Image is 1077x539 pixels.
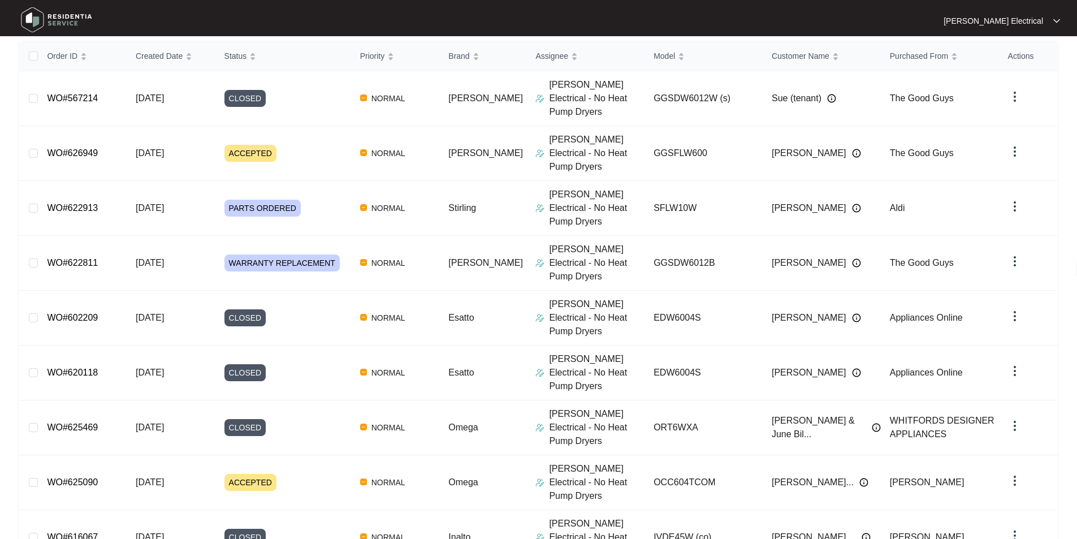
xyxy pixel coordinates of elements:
[47,368,98,377] a: WO#620118
[1008,255,1022,268] img: dropdown arrow
[549,78,645,119] p: [PERSON_NAME] Electrical - No Heat Pump Dryers
[852,258,861,268] img: Info icon
[852,149,861,158] img: Info icon
[535,313,544,322] img: Assigner Icon
[47,477,98,487] a: WO#625090
[136,477,164,487] span: [DATE]
[549,243,645,283] p: [PERSON_NAME] Electrical - No Heat Pump Dryers
[448,368,474,377] span: Esatto
[448,203,476,213] span: Stirling
[367,201,410,215] span: NORMAL
[549,462,645,503] p: [PERSON_NAME] Electrical - No Heat Pump Dryers
[645,455,763,510] td: OCC604TCOM
[535,50,568,62] span: Assignee
[852,368,861,377] img: Info icon
[360,149,367,156] img: Vercel Logo
[549,133,645,174] p: [PERSON_NAME] Electrical - No Heat Pump Dryers
[224,255,340,271] span: WARRANTY REPLACEMENT
[448,50,469,62] span: Brand
[224,145,276,162] span: ACCEPTED
[772,256,846,270] span: [PERSON_NAME]
[448,313,474,322] span: Esatto
[872,423,881,432] img: Info icon
[890,477,964,487] span: [PERSON_NAME]
[535,94,544,103] img: Assigner Icon
[645,41,763,71] th: Model
[645,346,763,400] td: EDW6004S
[367,256,410,270] span: NORMAL
[47,203,98,213] a: WO#622913
[136,313,164,322] span: [DATE]
[360,424,367,430] img: Vercel Logo
[127,41,215,71] th: Created Date
[360,204,367,211] img: Vercel Logo
[890,93,954,103] span: The Good Guys
[772,201,846,215] span: [PERSON_NAME]
[549,352,645,393] p: [PERSON_NAME] Electrical - No Heat Pump Dryers
[999,41,1058,71] th: Actions
[772,366,846,380] span: [PERSON_NAME]
[136,203,164,213] span: [DATE]
[47,313,98,322] a: WO#602209
[827,94,836,103] img: Info icon
[852,204,861,213] img: Info icon
[890,148,954,158] span: The Good Guys
[890,368,963,377] span: Appliances Online
[535,149,544,158] img: Assigner Icon
[645,71,763,126] td: GGSDW6012W (s)
[136,148,164,158] span: [DATE]
[772,92,821,105] span: Sue (tenant)
[654,50,675,62] span: Model
[136,368,164,377] span: [DATE]
[549,407,645,448] p: [PERSON_NAME] Electrical - No Heat Pump Dryers
[224,90,266,107] span: CLOSED
[47,258,98,268] a: WO#622811
[224,50,247,62] span: Status
[1008,145,1022,158] img: dropdown arrow
[645,236,763,291] td: GGSDW6012B
[535,368,544,377] img: Assigner Icon
[645,291,763,346] td: EDW6004S
[448,258,523,268] span: [PERSON_NAME]
[1008,419,1022,433] img: dropdown arrow
[890,313,963,322] span: Appliances Online
[38,41,127,71] th: Order ID
[772,311,846,325] span: [PERSON_NAME]
[890,258,954,268] span: The Good Guys
[772,50,829,62] span: Customer Name
[47,50,77,62] span: Order ID
[367,92,410,105] span: NORMAL
[890,203,905,213] span: Aldi
[535,423,544,432] img: Assigner Icon
[859,478,868,487] img: Info icon
[367,146,410,160] span: NORMAL
[439,41,526,71] th: Brand
[944,15,1043,27] p: [PERSON_NAME] Electrical
[448,477,478,487] span: Omega
[360,94,367,101] img: Vercel Logo
[645,181,763,236] td: SFLW10W
[367,476,410,489] span: NORMAL
[448,422,478,432] span: Omega
[763,41,881,71] th: Customer Name
[1008,364,1022,378] img: dropdown arrow
[47,93,98,103] a: WO#567214
[1008,200,1022,213] img: dropdown arrow
[448,148,523,158] span: [PERSON_NAME]
[224,200,301,217] span: PARTS ORDERED
[772,414,866,441] span: [PERSON_NAME] & June Bil...
[360,369,367,376] img: Vercel Logo
[47,148,98,158] a: WO#626949
[224,474,276,491] span: ACCEPTED
[772,476,854,489] span: [PERSON_NAME]...
[645,400,763,455] td: ORT6WXA
[215,41,351,71] th: Status
[351,41,440,71] th: Priority
[526,41,645,71] th: Assignee
[549,188,645,228] p: [PERSON_NAME] Electrical - No Heat Pump Dryers
[367,311,410,325] span: NORMAL
[1053,18,1060,24] img: dropdown arrow
[367,366,410,380] span: NORMAL
[772,146,846,160] span: [PERSON_NAME]
[535,258,544,268] img: Assigner Icon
